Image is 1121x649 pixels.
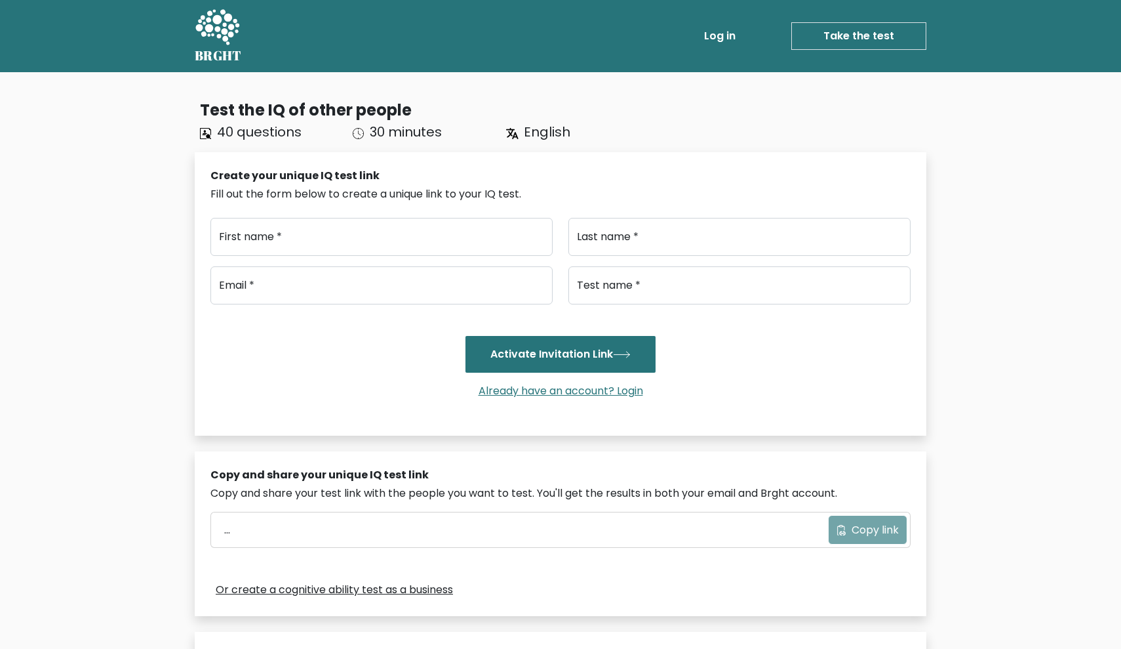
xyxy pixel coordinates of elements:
a: Already have an account? Login [473,383,648,398]
a: Log in [699,23,741,49]
input: First name [210,218,553,256]
input: Test name [568,266,911,304]
div: Copy and share your unique IQ test link [210,467,911,483]
a: BRGHT [195,5,242,67]
div: Test the IQ of other people [200,98,926,122]
span: 40 questions [217,123,302,141]
span: 30 minutes [370,123,442,141]
input: Email [210,266,553,304]
div: Create your unique IQ test link [210,168,911,184]
a: Or create a cognitive ability test as a business [216,582,453,598]
input: Last name [568,218,911,256]
h5: BRGHT [195,48,242,64]
a: Take the test [791,22,926,50]
span: English [524,123,570,141]
div: Fill out the form below to create a unique link to your IQ test. [210,186,911,202]
button: Activate Invitation Link [465,336,656,373]
div: Copy and share your test link with the people you want to test. You'll get the results in both yo... [210,486,911,501]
